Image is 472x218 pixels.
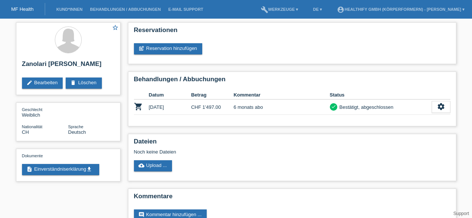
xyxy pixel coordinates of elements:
td: CHF 1'497.00 [191,99,234,115]
a: cloud_uploadUpload ... [134,160,172,171]
h2: Reservationen [134,26,450,38]
span: Geschlecht [22,107,43,112]
i: edit [26,80,32,86]
a: Support [453,211,469,216]
div: Noch keine Dateien [134,149,362,155]
th: Betrag [191,91,234,99]
i: get_app [86,166,92,172]
th: Kommentar [234,91,330,99]
div: Bestätigt, abgeschlossen [337,103,394,111]
a: DE ▾ [309,7,326,12]
a: E-Mail Support [165,7,207,12]
a: Behandlungen / Abbuchungen [86,7,165,12]
a: buildWerkzeuge ▾ [257,7,302,12]
a: descriptionEinverständniserklärungget_app [22,164,99,175]
div: Weiblich [22,107,68,118]
i: build [261,6,268,13]
span: Schweiz [22,129,29,135]
a: post_addReservation hinzufügen [134,43,203,54]
a: editBearbeiten [22,78,63,89]
i: check [331,104,336,109]
th: Datum [149,91,191,99]
h2: Behandlungen / Abbuchungen [134,76,450,87]
i: POSP00028555 [134,102,143,111]
h2: Zanolari [PERSON_NAME] [22,60,115,72]
i: post_add [138,45,144,51]
a: Kund*innen [53,7,86,12]
td: [DATE] [149,99,191,115]
i: settings [437,102,445,111]
a: MF Health [11,6,34,12]
td: 6 monats abo [234,99,330,115]
a: deleteLöschen [66,78,101,89]
th: Status [330,91,432,99]
span: Deutsch [68,129,86,135]
h2: Kommentare [134,193,450,204]
i: description [26,166,32,172]
span: Sprache [68,124,84,129]
a: account_circleHealthify GmbH (Körperformern) - [PERSON_NAME] ▾ [333,7,468,12]
i: delete [70,80,76,86]
h2: Dateien [134,138,450,149]
i: comment [138,212,144,218]
i: account_circle [337,6,344,13]
a: star_border [112,24,119,32]
span: Nationalität [22,124,43,129]
i: star_border [112,24,119,31]
span: Dokumente [22,154,43,158]
i: cloud_upload [138,162,144,168]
